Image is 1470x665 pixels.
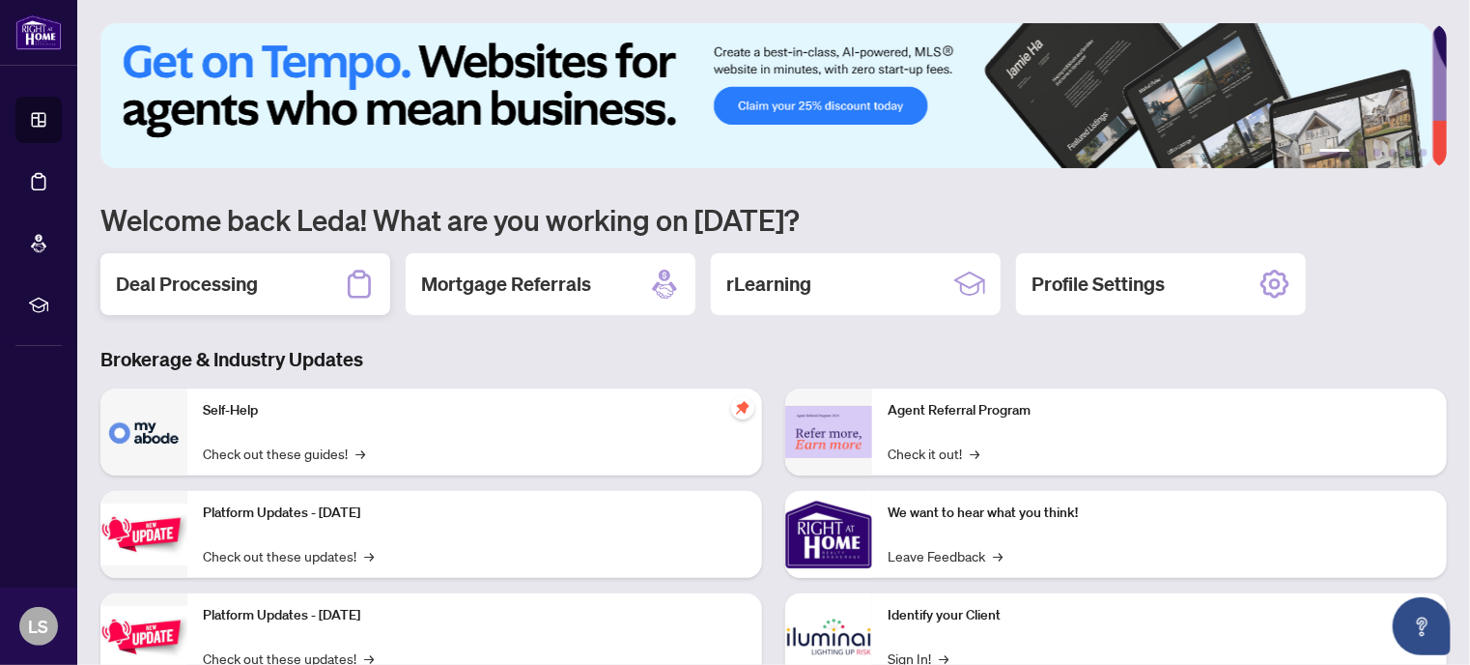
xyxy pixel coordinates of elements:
img: Agent Referral Program [785,406,872,459]
span: → [993,545,1003,566]
button: 5 [1404,149,1412,157]
p: Platform Updates - [DATE] [203,605,747,626]
p: We want to hear what you think! [888,503,1431,524]
button: 6 [1420,149,1428,157]
h2: Mortgage Referrals [421,271,591,298]
a: Check out these guides!→ [203,443,365,464]
img: Slide 0 [100,23,1432,168]
button: 4 [1389,149,1397,157]
p: Identify your Client [888,605,1431,626]
span: pushpin [731,396,754,419]
p: Platform Updates - [DATE] [203,503,747,524]
img: logo [15,14,62,50]
button: Open asap [1393,597,1451,655]
p: Agent Referral Program [888,400,1431,421]
span: → [364,545,374,566]
a: Leave Feedback→ [888,545,1003,566]
button: 3 [1373,149,1381,157]
h1: Welcome back Leda! What are you working on [DATE]? [100,201,1447,238]
span: → [355,443,365,464]
h2: Profile Settings [1032,271,1165,298]
h3: Brokerage & Industry Updates [100,346,1447,373]
button: 2 [1358,149,1366,157]
span: LS [29,613,49,640]
h2: Deal Processing [116,271,258,298]
h2: rLearning [726,271,811,298]
button: 1 [1319,149,1350,157]
img: Self-Help [100,389,187,476]
p: Self-Help [203,400,747,421]
img: We want to hear what you think! [785,491,872,578]
img: Platform Updates - July 21, 2025 [100,504,187,564]
a: Check it out!→ [888,443,979,464]
a: Check out these updates!→ [203,545,374,566]
span: → [970,443,979,464]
